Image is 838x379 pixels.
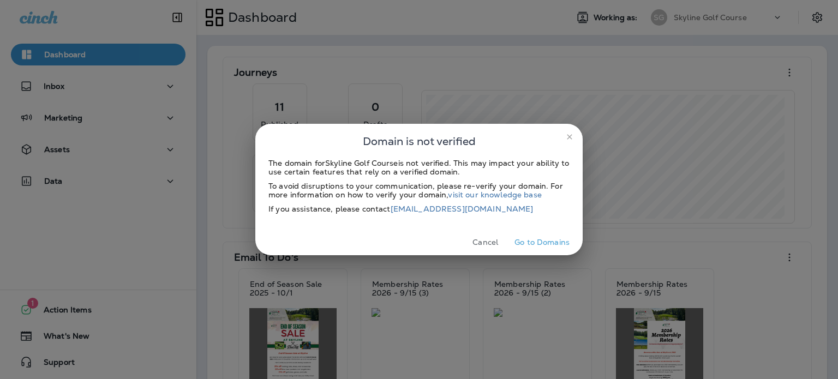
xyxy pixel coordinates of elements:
[268,182,570,199] div: To avoid disruptions to your communication, please re-verify your domain. For more information on...
[268,204,570,213] div: If you assistance, please contact
[268,159,570,176] div: The domain for Skyline Golf Course is not verified. This may impact your ability to use certain f...
[465,234,506,251] button: Cancel
[363,133,476,150] span: Domain is not verified
[391,204,534,214] a: [EMAIL_ADDRESS][DOMAIN_NAME]
[561,128,578,146] button: close
[510,234,574,251] button: Go to Domains
[448,190,541,200] a: visit our knowledge base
